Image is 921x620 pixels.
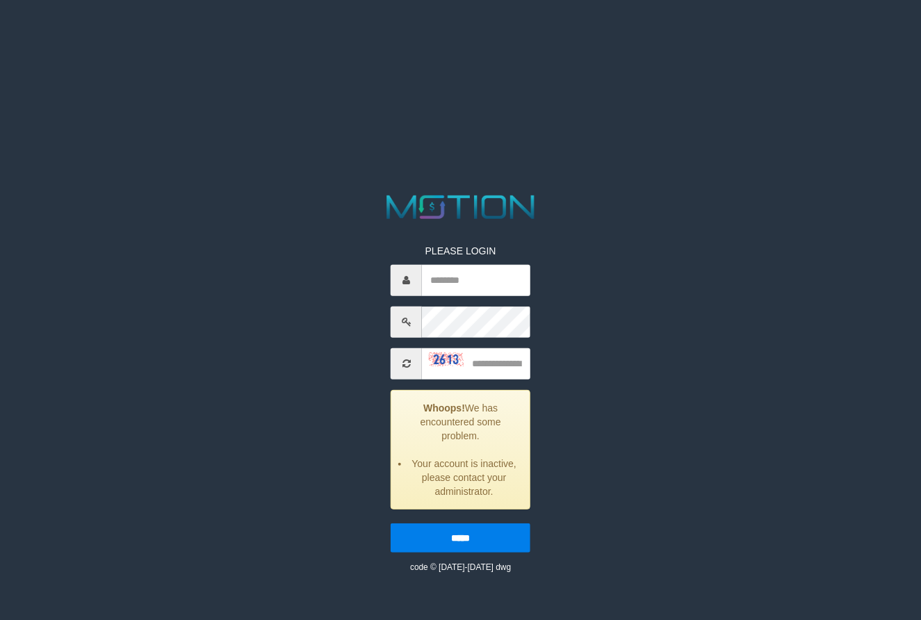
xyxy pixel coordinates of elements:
p: PLEASE LOGIN [391,244,530,258]
small: code © [DATE]-[DATE] dwg [410,562,511,572]
img: captcha [429,352,464,366]
img: MOTION_logo.png [380,191,541,223]
strong: Whoops! [423,402,465,414]
div: We has encountered some problem. [391,390,530,509]
li: Your account is inactive, please contact your administrator. [409,457,519,498]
